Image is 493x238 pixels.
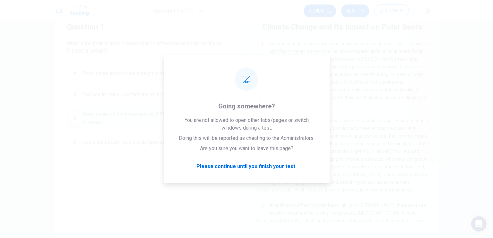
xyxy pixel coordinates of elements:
div: 3 [257,201,267,212]
span: Climate change, caused by human activities like burning fossil fuels, is having a significant imp... [257,41,429,108]
span: The Arctic is warming at more than twice the global average, leading to a rapid loss of sea ice. ... [257,118,428,192]
h1: Question 1 of 11 [153,7,193,15]
div: D [70,137,80,147]
div: A [70,68,80,79]
div: B [70,89,80,100]
span: The sea ice they use for hunting is melting. [82,91,178,98]
h4: Question 1 [67,22,234,32]
span: Level Test [69,5,89,9]
span: 00:18:02 [386,8,403,13]
h1: Reading [69,9,89,17]
button: Next [341,4,369,17]
span: Polar bears are not fast enough to catch seals. [82,70,187,77]
button: APolar bears are not fast enough to catch seals. [67,65,234,81]
button: Review [304,4,336,17]
button: 00:18:02 [374,4,409,17]
button: BThe sea ice they use for hunting is melting. [67,87,234,103]
div: 2 [257,117,267,127]
div: Open Intercom Messenger [471,216,487,232]
span: Seals are becoming more dangerous. [82,138,166,146]
button: CPolar bears do not know how to [PERSON_NAME] in warmer climates. [67,108,234,129]
h4: Climate Change and Its Impact on Polar Bears [262,22,422,32]
div: 1 [257,40,267,50]
span: What is the main reason climate change affects polar bears' ability to [PERSON_NAME]? [67,40,234,55]
button: DSeals are becoming more dangerous. [67,134,234,150]
div: C [70,113,80,123]
span: Polar bears do not know how to [PERSON_NAME] in warmer climates. [82,111,231,126]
